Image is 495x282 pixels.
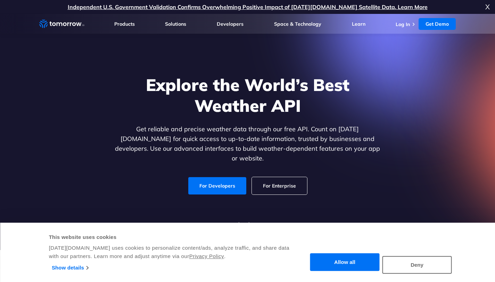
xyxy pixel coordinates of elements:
p: Get reliable and precise weather data through our free API. Count on [DATE][DOMAIN_NAME] for quic... [114,124,382,163]
a: Solutions [165,21,186,27]
a: Get Demo [419,18,456,30]
a: Developers [217,21,244,27]
a: Space & Technology [274,21,321,27]
a: Products [114,21,135,27]
a: For Enterprise [252,177,307,194]
a: Independent U.S. Government Validation Confirms Overwhelming Positive Impact of [DATE][DOMAIN_NAM... [68,3,428,10]
button: Allow all [310,254,380,271]
a: Privacy Policy [189,253,224,259]
a: Learn [352,21,365,27]
div: This website uses cookies [49,233,298,241]
a: Log In [396,21,410,27]
a: Home link [39,19,84,29]
button: Deny [382,256,452,274]
a: For Developers [188,177,246,194]
a: Show details [52,263,88,273]
div: [DATE][DOMAIN_NAME] uses cookies to personalize content/ads, analyze traffic, and share data with... [49,244,298,260]
h1: Explore the World’s Best Weather API [114,74,382,116]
